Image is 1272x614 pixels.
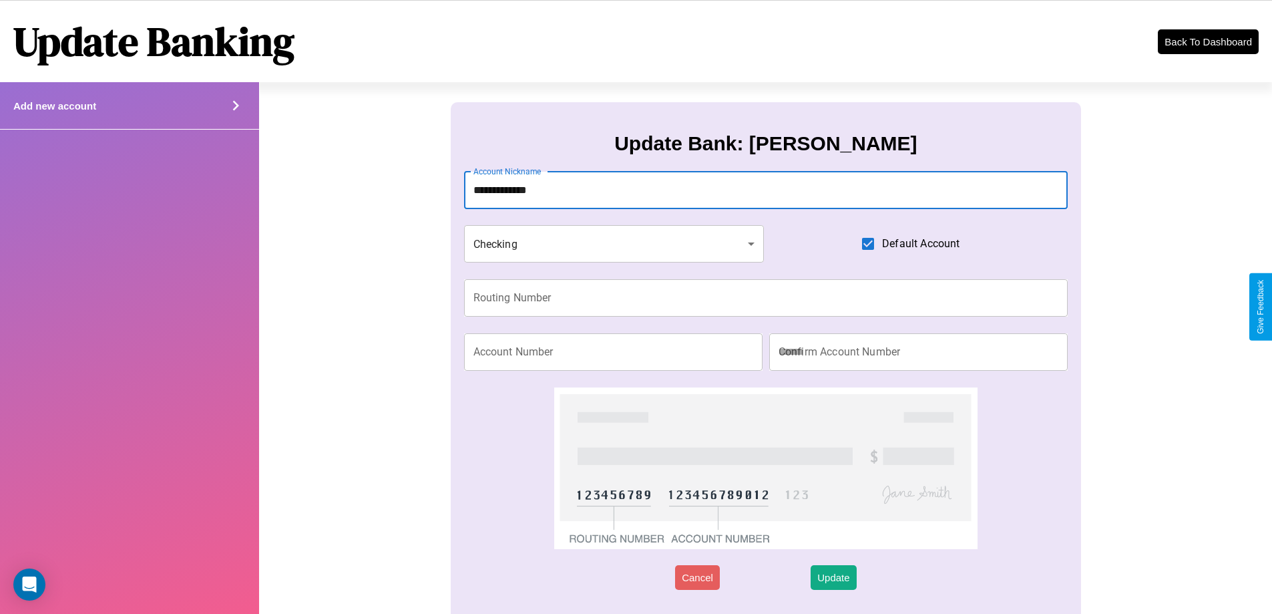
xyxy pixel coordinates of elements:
div: Open Intercom Messenger [13,569,45,601]
button: Cancel [675,565,720,590]
button: Update [811,565,856,590]
label: Account Nickname [473,166,542,177]
h1: Update Banking [13,14,294,69]
h3: Update Bank: [PERSON_NAME] [614,132,917,155]
button: Back To Dashboard [1158,29,1259,54]
h4: Add new account [13,100,96,112]
div: Give Feedback [1256,280,1265,334]
img: check [554,388,977,549]
div: Checking [464,225,765,263]
span: Default Account [882,236,960,252]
